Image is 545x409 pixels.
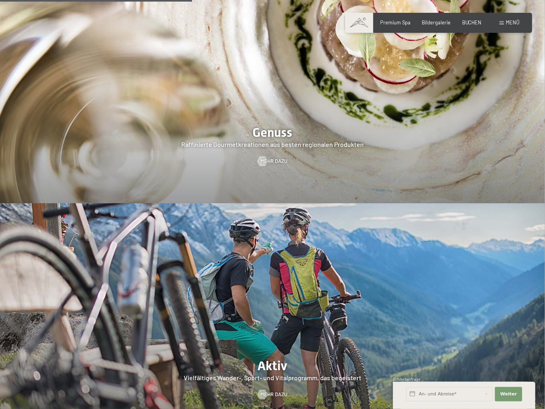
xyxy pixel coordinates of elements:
span: Menü [506,19,519,26]
span: Schnellanfrage [393,377,421,382]
a: Mehr dazu [258,158,288,165]
span: Weiter [500,391,517,397]
a: Mehr dazu [258,391,288,398]
a: BUCHEN [462,19,482,26]
button: Weiter [495,387,522,401]
a: Premium Spa [381,19,411,26]
a: Bildergalerie [422,19,451,26]
span: Mehr dazu [261,391,288,398]
span: Mehr dazu [261,158,288,165]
